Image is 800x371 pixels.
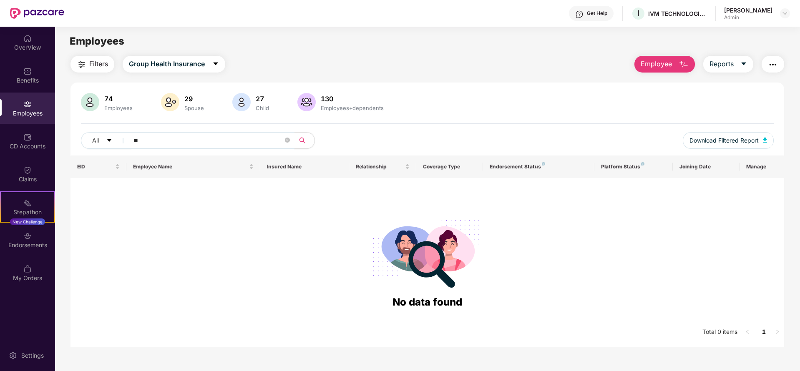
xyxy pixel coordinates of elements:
[23,265,32,273] img: svg+xml;base64,PHN2ZyBpZD0iTXlfT3JkZXJzIiBkYXRhLW5hbWU9Ik15IE9yZGVycyIgeG1sbnM9Imh0dHA6Ly93d3cudz...
[775,329,780,334] span: right
[741,326,754,339] li: Previous Page
[254,105,271,111] div: Child
[673,155,740,178] th: Joining Date
[23,133,32,141] img: svg+xml;base64,PHN2ZyBpZD0iQ0RfQWNjb3VudHMiIGRhdGEtbmFtZT0iQ0QgQWNjb3VudHMiIHhtbG5zPSJodHRwOi8vd3...
[356,163,403,170] span: Relationship
[367,210,487,294] img: svg+xml;base64,PHN2ZyB4bWxucz0iaHR0cDovL3d3dy53My5vcmcvMjAwMC9zdmciIHdpZHRoPSIyODgiIGhlaWdodD0iMj...
[133,163,247,170] span: Employee Name
[10,8,64,19] img: New Pazcare Logo
[741,326,754,339] button: left
[689,136,759,145] span: Download Filtered Report
[771,326,784,339] button: right
[703,56,753,73] button: Reportscaret-down
[89,59,108,69] span: Filters
[641,162,644,165] img: svg+xml;base64,PHN2ZyB4bWxucz0iaHR0cDovL3d3dy53My5vcmcvMjAwMC9zdmciIHdpZHRoPSI4IiBoZWlnaHQ9IjgiIH...
[641,59,672,69] span: Employee
[129,59,205,69] span: Group Health Insurance
[648,10,707,18] div: IVM TECHNOLOGIES LLP
[212,60,219,68] span: caret-down
[634,56,695,73] button: Employee
[23,34,32,43] img: svg+xml;base64,PHN2ZyBpZD0iSG9tZSIgeG1sbnM9Imh0dHA6Ly93d3cudzMub3JnLzIwMDAvc3ZnIiB3aWR0aD0iMjAiIG...
[294,137,310,144] span: search
[285,138,290,143] span: close-circle
[161,93,179,111] img: svg+xml;base64,PHN2ZyB4bWxucz0iaHR0cDovL3d3dy53My5vcmcvMjAwMC9zdmciIHhtbG5zOnhsaW5rPSJodHRwOi8vd3...
[260,155,350,178] th: Insured Name
[103,105,134,111] div: Employees
[709,59,734,69] span: Reports
[183,105,206,111] div: Spouse
[763,138,767,143] img: svg+xml;base64,PHN2ZyB4bWxucz0iaHR0cDovL3d3dy53My5vcmcvMjAwMC9zdmciIHhtbG5zOnhsaW5rPSJodHRwOi8vd3...
[1,208,54,216] div: Stepathon
[126,155,260,178] th: Employee Name
[757,326,771,338] a: 1
[319,95,385,103] div: 130
[77,60,87,70] img: svg+xml;base64,PHN2ZyB4bWxucz0iaHR0cDovL3d3dy53My5vcmcvMjAwMC9zdmciIHdpZHRoPSIyNCIgaGVpZ2h0PSIyNC...
[254,95,271,103] div: 27
[724,14,772,21] div: Admin
[70,155,126,178] th: EID
[285,137,290,145] span: close-circle
[757,326,771,339] li: 1
[81,132,132,149] button: Allcaret-down
[683,132,774,149] button: Download Filtered Report
[23,166,32,174] img: svg+xml;base64,PHN2ZyBpZD0iQ2xhaW0iIHhtbG5zPSJodHRwOi8vd3d3LnczLm9yZy8yMDAwL3N2ZyIgd2lkdGg9IjIwIi...
[297,93,316,111] img: svg+xml;base64,PHN2ZyB4bWxucz0iaHR0cDovL3d3dy53My5vcmcvMjAwMC9zdmciIHhtbG5zOnhsaW5rPSJodHRwOi8vd3...
[768,60,778,70] img: svg+xml;base64,PHN2ZyB4bWxucz0iaHR0cDovL3d3dy53My5vcmcvMjAwMC9zdmciIHdpZHRoPSIyNCIgaGVpZ2h0PSIyNC...
[23,67,32,75] img: svg+xml;base64,PHN2ZyBpZD0iQmVuZWZpdHMiIHhtbG5zPSJodHRwOi8vd3d3LnczLm9yZy8yMDAwL3N2ZyIgd2lkdGg9Ij...
[740,60,747,68] span: caret-down
[349,155,416,178] th: Relationship
[679,60,689,70] img: svg+xml;base64,PHN2ZyB4bWxucz0iaHR0cDovL3d3dy53My5vcmcvMjAwMC9zdmciIHhtbG5zOnhsaW5rPSJodHRwOi8vd3...
[294,132,315,149] button: search
[70,35,124,47] span: Employees
[23,232,32,240] img: svg+xml;base64,PHN2ZyBpZD0iRW5kb3JzZW1lbnRzIiB4bWxucz0iaHR0cDovL3d3dy53My5vcmcvMjAwMC9zdmciIHdpZH...
[70,56,114,73] button: Filters
[637,8,639,18] span: I
[23,199,32,207] img: svg+xml;base64,PHN2ZyB4bWxucz0iaHR0cDovL3d3dy53My5vcmcvMjAwMC9zdmciIHdpZHRoPSIyMSIgaGVpZ2h0PSIyMC...
[183,95,206,103] div: 29
[23,100,32,108] img: svg+xml;base64,PHN2ZyBpZD0iRW1wbG95ZWVzIiB4bWxucz0iaHR0cDovL3d3dy53My5vcmcvMjAwMC9zdmciIHdpZHRoPS...
[392,296,462,308] span: No data found
[123,56,225,73] button: Group Health Insurancecaret-down
[106,138,112,144] span: caret-down
[490,163,588,170] div: Endorsement Status
[745,329,750,334] span: left
[724,6,772,14] div: [PERSON_NAME]
[10,218,45,225] div: New Challenge
[319,105,385,111] div: Employees+dependents
[575,10,584,18] img: svg+xml;base64,PHN2ZyBpZD0iSGVscC0zMngzMiIgeG1sbnM9Imh0dHA6Ly93d3cudzMub3JnLzIwMDAvc3ZnIiB3aWR0aD...
[542,162,545,165] img: svg+xml;base64,PHN2ZyB4bWxucz0iaHR0cDovL3d3dy53My5vcmcvMjAwMC9zdmciIHdpZHRoPSI4IiBoZWlnaHQ9IjgiIH...
[77,163,113,170] span: EID
[416,155,483,178] th: Coverage Type
[601,163,666,170] div: Platform Status
[9,351,17,360] img: svg+xml;base64,PHN2ZyBpZD0iU2V0dGluZy0yMHgyMCIgeG1sbnM9Imh0dHA6Ly93d3cudzMub3JnLzIwMDAvc3ZnIiB3aW...
[702,326,737,339] li: Total 0 items
[81,93,99,111] img: svg+xml;base64,PHN2ZyB4bWxucz0iaHR0cDovL3d3dy53My5vcmcvMjAwMC9zdmciIHhtbG5zOnhsaW5rPSJodHRwOi8vd3...
[771,326,784,339] li: Next Page
[232,93,251,111] img: svg+xml;base64,PHN2ZyB4bWxucz0iaHR0cDovL3d3dy53My5vcmcvMjAwMC9zdmciIHhtbG5zOnhsaW5rPSJodHRwOi8vd3...
[92,136,99,145] span: All
[587,10,607,17] div: Get Help
[103,95,134,103] div: 74
[19,351,46,360] div: Settings
[740,155,784,178] th: Manage
[782,10,788,17] img: svg+xml;base64,PHN2ZyBpZD0iRHJvcGRvd24tMzJ4MzIiIHhtbG5zPSJodHRwOi8vd3d3LnczLm9yZy8yMDAwL3N2ZyIgd2...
